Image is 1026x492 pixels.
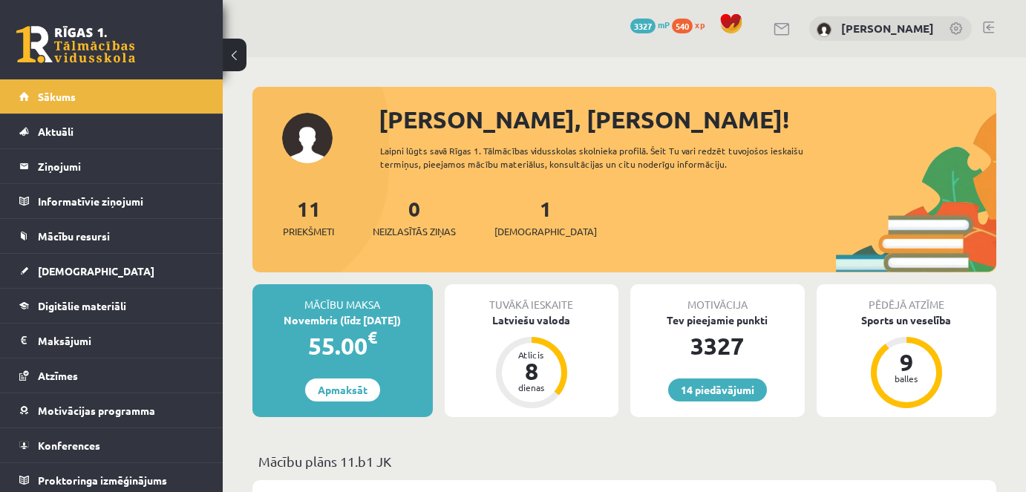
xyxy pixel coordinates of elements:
a: [PERSON_NAME] [841,21,934,36]
a: Maksājumi [19,324,204,358]
a: Aktuāli [19,114,204,148]
a: Sports un veselība 9 balles [817,312,997,410]
span: 540 [672,19,693,33]
a: 14 piedāvājumi [668,378,767,401]
legend: Ziņojumi [38,149,204,183]
div: Mācību maksa [252,284,433,312]
div: Motivācija [630,284,805,312]
span: Sākums [38,90,76,103]
span: 3327 [630,19,656,33]
div: 3327 [630,328,805,364]
a: Sākums [19,79,204,114]
a: Latviešu valoda Atlicis 8 dienas [445,312,619,410]
div: dienas [509,383,554,392]
div: Laipni lūgts savā Rīgas 1. Tālmācības vidusskolas skolnieka profilā. Šeit Tu vari redzēt tuvojošo... [380,144,826,171]
div: Tev pieejamie punkti [630,312,805,328]
span: Priekšmeti [283,224,334,239]
a: Mācību resursi [19,219,204,253]
div: 55.00 [252,328,433,364]
p: Mācību plāns 11.b1 JK [258,451,990,471]
a: 3327 mP [630,19,670,30]
div: Pēdējā atzīme [817,284,997,312]
a: Apmaksāt [305,378,380,401]
div: Novembris (līdz [DATE]) [252,312,433,328]
span: Motivācijas programma [38,404,155,417]
div: Latviešu valoda [445,312,619,328]
a: 1[DEMOGRAPHIC_DATA] [494,195,597,239]
span: Aktuāli [38,125,73,138]
span: Proktoringa izmēģinājums [38,473,167,487]
a: 11Priekšmeti [283,195,334,239]
a: Konferences [19,428,204,462]
a: Motivācijas programma [19,393,204,427]
a: Rīgas 1. Tālmācības vidusskola [16,26,135,63]
a: 0Neizlasītās ziņas [373,195,456,239]
span: [DEMOGRAPHIC_DATA] [38,264,154,278]
span: Mācību resursi [38,229,110,243]
span: Neizlasītās ziņas [373,224,456,239]
div: Tuvākā ieskaite [445,284,619,312]
a: Atzīmes [19,358,204,393]
span: Atzīmes [38,369,78,382]
a: 540 xp [672,19,712,30]
span: Konferences [38,439,100,452]
div: balles [884,374,929,383]
a: Ziņojumi [19,149,204,183]
div: Atlicis [509,350,554,359]
a: Digitālie materiāli [19,289,204,323]
div: 8 [509,359,554,383]
span: xp [695,19,705,30]
img: Elise Burdikova [817,22,831,37]
legend: Informatīvie ziņojumi [38,184,204,218]
div: 9 [884,350,929,374]
span: [DEMOGRAPHIC_DATA] [494,224,597,239]
span: mP [658,19,670,30]
div: Sports un veselība [817,312,997,328]
div: [PERSON_NAME], [PERSON_NAME]! [379,102,996,137]
span: Digitālie materiāli [38,299,126,312]
legend: Maksājumi [38,324,204,358]
a: Informatīvie ziņojumi [19,184,204,218]
a: [DEMOGRAPHIC_DATA] [19,254,204,288]
span: € [367,327,377,348]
